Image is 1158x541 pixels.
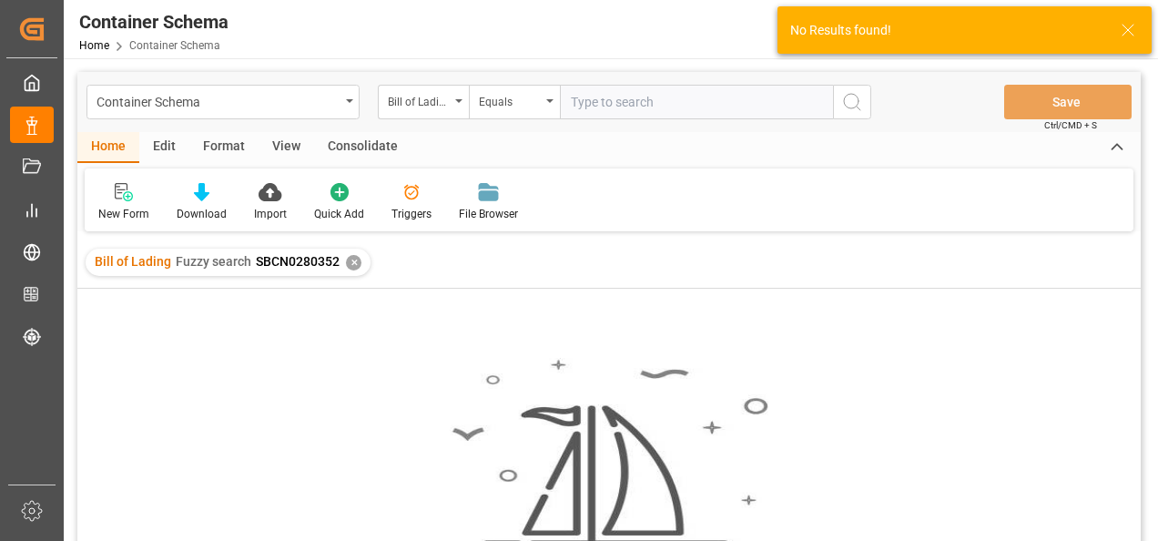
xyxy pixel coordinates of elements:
span: SBCN0280352 [256,254,340,269]
div: Quick Add [314,206,364,222]
div: View [259,132,314,163]
button: open menu [378,85,469,119]
div: Download [177,206,227,222]
span: Fuzzy search [176,254,251,269]
div: Equals [479,89,541,110]
div: ✕ [346,255,361,270]
div: Import [254,206,287,222]
button: open menu [469,85,560,119]
div: Bill of Lading [388,89,450,110]
button: search button [833,85,871,119]
button: Save [1004,85,1132,119]
a: Home [79,39,109,52]
div: Consolidate [314,132,411,163]
div: File Browser [459,206,518,222]
div: Format [189,132,259,163]
div: No Results found! [790,21,1103,40]
span: Bill of Lading [95,254,171,269]
input: Type to search [560,85,833,119]
span: Ctrl/CMD + S [1044,118,1097,132]
div: Container Schema [79,8,229,36]
div: New Form [98,206,149,222]
button: open menu [86,85,360,119]
div: Container Schema [96,89,340,112]
div: Home [77,132,139,163]
div: Edit [139,132,189,163]
div: Triggers [391,206,432,222]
